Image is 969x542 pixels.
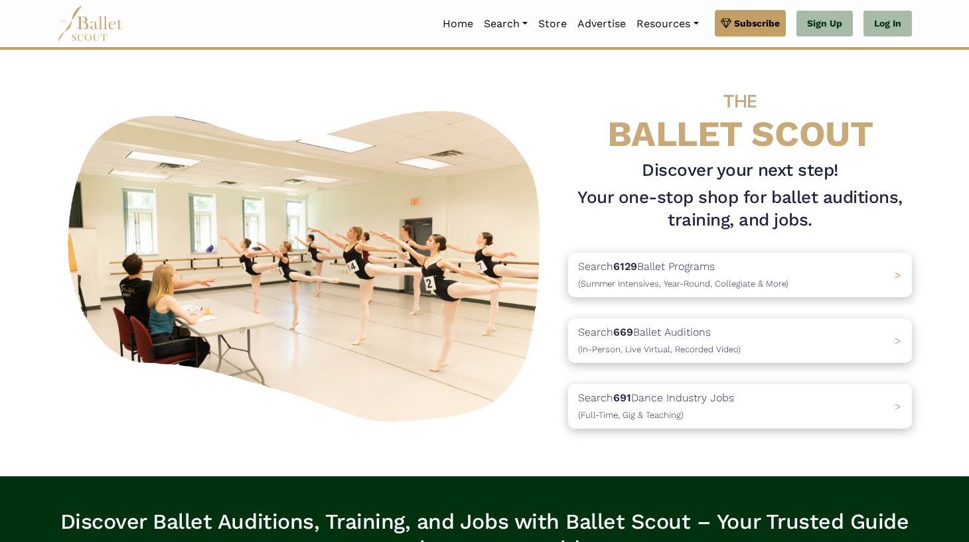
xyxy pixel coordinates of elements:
span: (In-Person, Live Virtual, Recorded Video) [578,344,741,354]
a: Subscribe [715,10,786,36]
img: gem.svg [721,16,731,31]
a: Search [479,10,533,38]
p: Search Ballet Programs [578,258,788,292]
a: Log In [863,11,912,37]
a: Search6129Ballet Programs(Summer Intensives, Year-Round, Collegiate & More)> [568,253,912,297]
a: Advertise [572,10,631,38]
a: Store [533,10,572,38]
span: Subscribe [734,16,780,31]
p: Search Ballet Auditions [578,324,741,358]
img: A group of ballerinas talking to each other in a ballet studio [57,96,558,430]
span: > [895,269,901,281]
span: > [895,400,901,413]
b: 691 [613,391,631,404]
p: Search Dance Industry Jobs [578,389,734,423]
h3: Discover your next step! [568,159,912,182]
a: Home [437,10,479,38]
span: (Full-Time, Gig & Teaching) [578,410,684,420]
a: Search691Dance Industry Jobs(Full-Time, Gig & Teaching) > [568,384,912,429]
a: Resources [631,10,704,38]
b: 669 [613,326,633,338]
h1: Your one-stop shop for ballet auditions, training, and jobs. [568,186,912,232]
a: Search669Ballet Auditions(In-Person, Live Virtual, Recorded Video) > [568,318,912,363]
span: > [895,334,901,347]
span: THE [723,90,757,112]
span: (Summer Intensives, Year-Round, Collegiate & More) [578,279,788,289]
a: Sign Up [796,11,853,37]
h4: BALLET SCOUT [568,76,912,154]
b: 6129 [613,260,637,273]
